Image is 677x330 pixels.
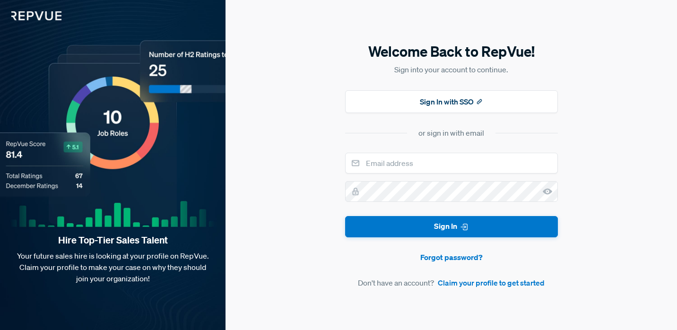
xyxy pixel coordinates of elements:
a: Forgot password? [345,252,558,263]
a: Claim your profile to get started [438,277,545,288]
h5: Welcome Back to RepVue! [345,42,558,61]
input: Email address [345,153,558,174]
button: Sign In with SSO [345,90,558,113]
div: or sign in with email [418,127,484,139]
strong: Hire Top-Tier Sales Talent [15,234,210,246]
button: Sign In [345,216,558,237]
p: Sign into your account to continue. [345,64,558,75]
article: Don't have an account? [345,277,558,288]
p: Your future sales hire is looking at your profile on RepVue. Claim your profile to make your case... [15,250,210,284]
